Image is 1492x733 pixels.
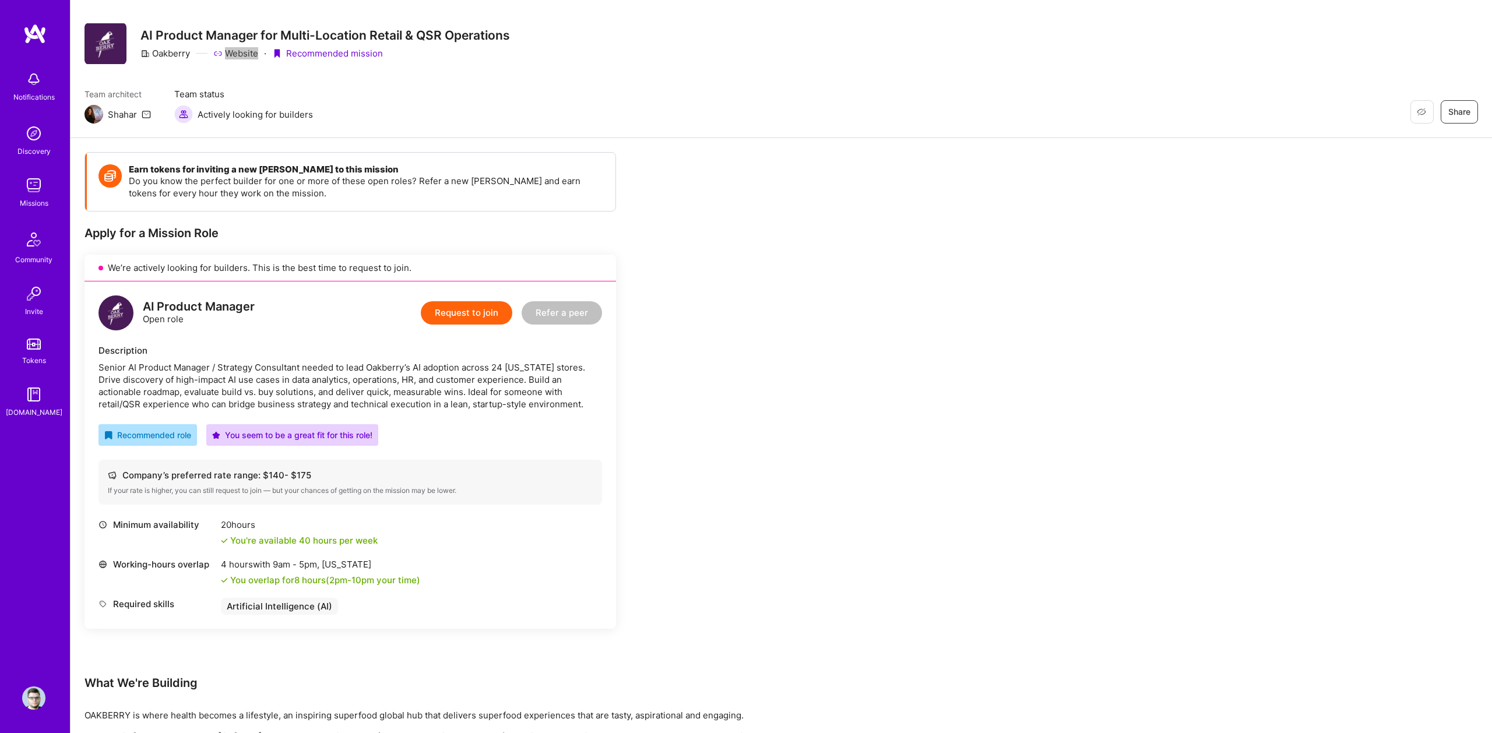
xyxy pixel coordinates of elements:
[23,23,47,44] img: logo
[98,295,133,330] img: logo
[85,23,126,64] img: Company Logo
[221,519,378,531] div: 20 hours
[22,686,45,710] img: User Avatar
[140,28,510,43] h3: AI Product Manager for Multi-Location Retail & QSR Operations
[98,520,107,529] i: icon Clock
[98,560,107,569] i: icon World
[98,164,122,188] img: Token icon
[1448,106,1470,118] span: Share
[212,429,372,441] div: You seem to be a great fit for this role!
[230,574,420,586] div: You overlap for 8 hours ( your time)
[22,354,46,366] div: Tokens
[22,174,45,197] img: teamwork
[6,406,62,418] div: [DOMAIN_NAME]
[212,431,220,439] i: icon PurpleStar
[104,431,112,439] i: icon RecommendedBadge
[15,253,52,266] div: Community
[143,301,255,313] div: AI Product Manager
[140,49,150,58] i: icon CompanyGray
[22,383,45,406] img: guide book
[221,577,228,584] i: icon Check
[98,519,215,531] div: Minimum availability
[85,709,784,721] p: OAKBERRY is where health becomes a lifestyle, an inspiring superfood global hub that delivers sup...
[85,225,616,241] div: Apply for a Mission Role
[1441,100,1478,124] button: Share
[221,534,378,547] div: You're available 40 hours per week
[98,361,602,410] div: Senior AI Product Manager / Strategy Consultant needed to lead Oakberry’s AI adoption across 24 [...
[108,469,593,481] div: Company’s preferred rate range: $ 140 - $ 175
[108,108,137,121] div: Shahar
[272,47,383,59] div: Recommended mission
[270,559,322,570] span: 9am - 5pm ,
[129,164,604,175] h4: Earn tokens for inviting a new [PERSON_NAME] to this mission
[174,88,313,100] span: Team status
[22,68,45,91] img: bell
[221,558,420,570] div: 4 hours with [US_STATE]
[22,282,45,305] img: Invite
[143,301,255,325] div: Open role
[1417,107,1426,117] i: icon EyeClosed
[20,197,48,209] div: Missions
[20,225,48,253] img: Community
[129,175,604,199] p: Do you know the perfect builder for one or more of these open roles? Refer a new [PERSON_NAME] an...
[98,598,215,610] div: Required skills
[272,49,281,58] i: icon PurpleRibbon
[22,122,45,145] img: discovery
[85,88,151,100] span: Team architect
[221,537,228,544] i: icon Check
[13,91,55,103] div: Notifications
[85,255,616,281] div: We’re actively looking for builders. This is the best time to request to join.
[98,344,602,357] div: Description
[25,305,43,318] div: Invite
[17,145,51,157] div: Discovery
[108,486,593,495] div: If your rate is higher, you can still request to join — but your chances of getting on the missio...
[421,301,512,325] button: Request to join
[27,339,41,350] img: tokens
[522,301,602,325] button: Refer a peer
[19,686,48,710] a: User Avatar
[174,105,193,124] img: Actively looking for builders
[104,429,191,441] div: Recommended role
[85,675,784,690] div: What We're Building
[108,471,117,480] i: icon Cash
[98,558,215,570] div: Working-hours overlap
[98,600,107,608] i: icon Tag
[142,110,151,119] i: icon Mail
[85,105,103,124] img: Team Architect
[198,108,313,121] span: Actively looking for builders
[264,47,266,59] div: ·
[140,47,190,59] div: Oakberry
[329,575,374,586] span: 2pm - 10pm
[221,598,338,615] div: Artificial Intelligence (AI)
[213,47,258,59] a: Website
